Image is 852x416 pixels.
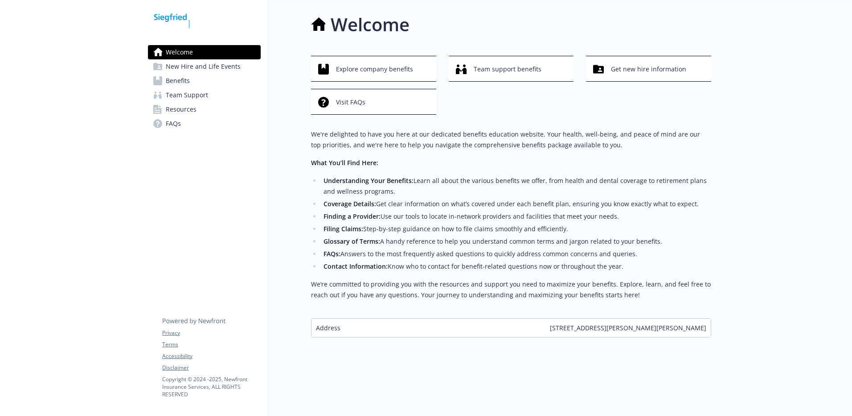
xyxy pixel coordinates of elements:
[324,176,414,185] strong: Understanding Your Benefits:
[162,329,260,337] a: Privacy
[166,59,241,74] span: New Hire and Life Events
[449,56,574,82] button: Team support benefits
[324,212,381,220] strong: Finding a Provider:
[316,323,340,333] span: Address
[336,94,365,111] span: Visit FAQs
[311,158,378,167] strong: What You’ll Find Here:
[311,129,711,150] p: We're delighted to have you here at our dedicated benefits education website. Your health, well-b...
[162,352,260,360] a: Accessibility
[321,199,711,209] li: Get clear information on what’s covered under each benefit plan, ensuring you know exactly what t...
[324,225,363,233] strong: Filing Claims:
[166,45,193,59] span: Welcome
[311,56,436,82] button: Explore company benefits
[321,236,711,247] li: A handy reference to help you understand common terms and jargon related to your benefits.
[321,175,711,197] li: Learn all about the various benefits we offer, from health and dental coverage to retirement plan...
[162,364,260,372] a: Disclaimer
[324,250,340,258] strong: FAQs:
[321,261,711,272] li: Know who to contact for benefit-related questions now or throughout the year.
[148,88,261,102] a: Team Support
[324,237,380,245] strong: Glossary of Terms:
[586,56,711,82] button: Get new hire information
[550,323,706,333] span: [STREET_ADDRESS][PERSON_NAME][PERSON_NAME]
[336,61,413,78] span: Explore company benefits
[162,341,260,349] a: Terms
[321,211,711,222] li: Use our tools to locate in-network providers and facilities that meet your needs.
[321,249,711,259] li: Answers to the most frequently asked questions to quickly address common concerns and queries.
[162,375,260,398] p: Copyright © 2024 - 2025 , Newfront Insurance Services, ALL RIGHTS RESERVED
[148,59,261,74] a: New Hire and Life Events
[166,74,190,88] span: Benefits
[166,88,208,102] span: Team Support
[148,74,261,88] a: Benefits
[166,102,197,116] span: Resources
[148,116,261,131] a: FAQs
[324,200,376,208] strong: Coverage Details:
[321,224,711,234] li: Step-by-step guidance on how to file claims smoothly and efficiently.
[166,116,181,131] span: FAQs
[148,102,261,116] a: Resources
[611,61,686,78] span: Get new hire information
[474,61,541,78] span: Team support benefits
[311,279,711,300] p: We’re committed to providing you with the resources and support you need to maximize your benefit...
[331,11,410,38] h1: Welcome
[311,89,436,115] button: Visit FAQs
[148,45,261,59] a: Welcome
[324,262,388,270] strong: Contact Information:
